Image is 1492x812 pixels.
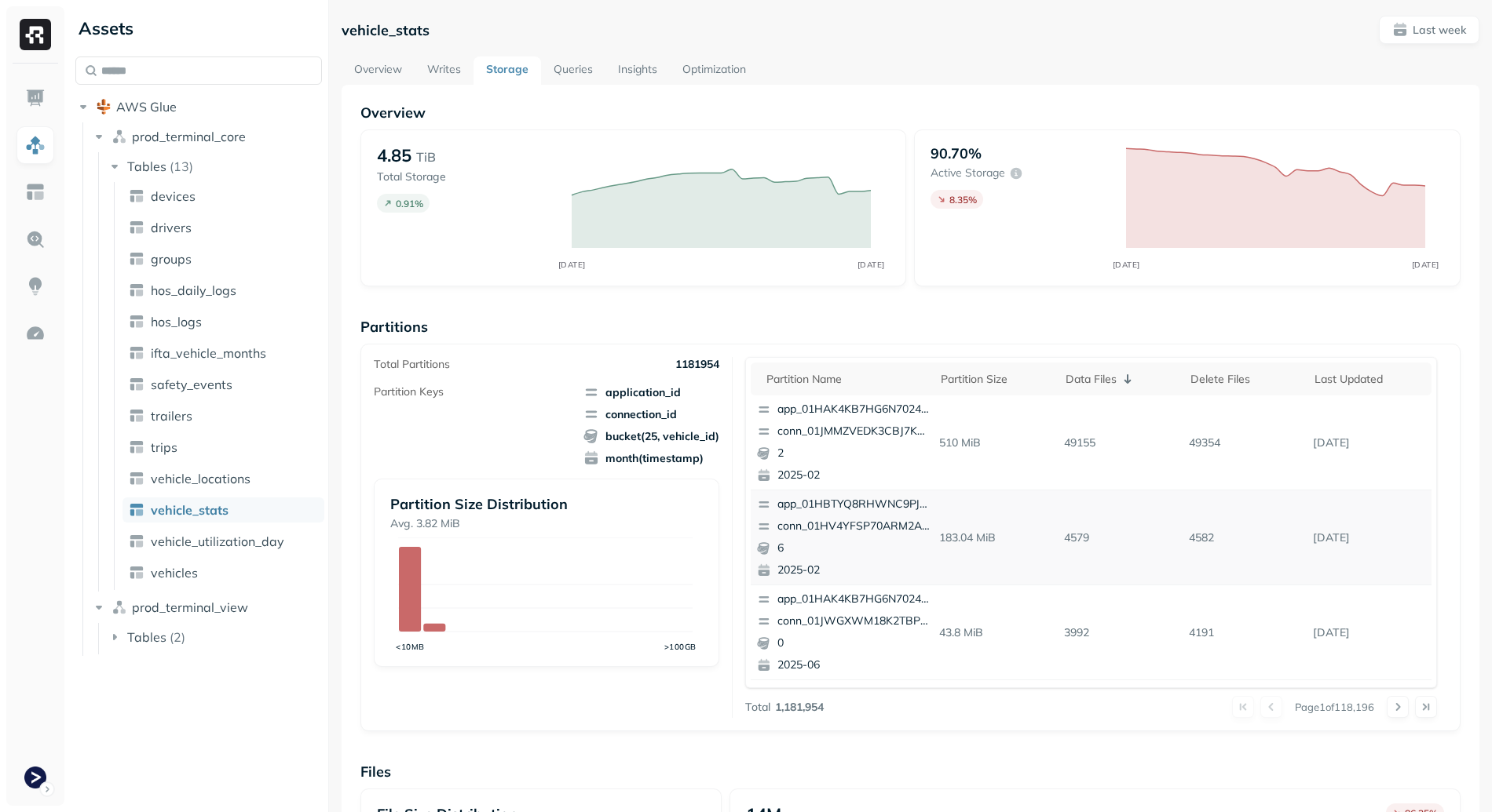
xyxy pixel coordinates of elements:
[933,524,1058,552] p: 183.04 MiB
[151,565,198,581] span: vehicles
[583,450,719,466] span: month(timestamp)
[1315,372,1424,387] div: Last updated
[777,614,930,629] p: conn_01JWGXWM18K2TBP3Q0WRH18ATC
[129,220,144,235] img: table
[1058,524,1183,552] p: 4579
[129,439,144,455] img: table
[745,700,770,715] p: Total
[777,519,930,534] p: conn_01HV4YFSP70ARM2AZME4NPMD44
[374,357,450,372] p: Total Partitions
[25,182,46,202] img: Asset Explorer
[775,700,824,715] p: 1,181,954
[777,497,930,512] p: app_01HBTYQ8RHWNC9PJRQSHC6SQFF
[151,377,232,392] span: safety_events
[91,595,323,620] button: prod_terminal_view
[377,144,411,166] p: 4.85
[1183,524,1307,552] p: 4582
[151,439,177,455] span: trips
[933,429,1058,457] p: 510 MiB
[129,533,144,549] img: table
[1058,619,1183,646] p: 3992
[751,395,936,490] button: app_01HAK4KB7HG6N7024210G3S8D5conn_01JMMZVEDK3CBJ7KM9SSBCC8DD22025-02
[151,282,236,298] span: hos_daily_logs
[123,529,324,554] a: vehicle_utilization_day
[390,516,703,531] p: Avg. 3.82 MiB
[24,766,46,788] img: Terminal
[777,446,930,461] p: 2
[1307,619,1432,646] p: Sep 11, 2025
[25,229,46,249] img: Query Explorer
[777,592,930,607] p: app_01HAK4KB7HG6N7024210G3S8D5
[474,56,541,85] a: Storage
[1307,524,1432,552] p: Sep 11, 2025
[129,251,144,267] img: table
[342,56,415,85] a: Overview
[123,435,324,460] a: trips
[132,129,246,144] span: prod_terminal_core
[664,642,696,652] tspan: >100GB
[933,619,1058,646] p: 43.8 MiB
[151,471,250,486] span: vehicle_locations
[20,19,51,50] img: Ryft
[129,408,144,424] img: table
[675,357,719,372] p: 1181954
[127,629,166,645] span: Tables
[931,166,1005,180] p: Active storage
[377,169,557,184] p: Total Storage
[1066,370,1175,388] div: Data Files
[170,629,185,645] p: ( 2 )
[151,188,196,204] span: devices
[777,541,930,556] p: 6
[583,406,719,422] span: connection_id
[123,184,324,209] a: devices
[123,560,324,585] a: vehicles
[751,680,936,774] button: app_01HAK4KB7HG6N7024210G3S8D5conn_01JHBN1RGE8A2R82BC2XQYNQS0232025-07
[1190,372,1300,387] div: Delete Files
[1379,16,1479,44] button: Last week
[170,158,193,174] p: ( 13 )
[112,599,127,615] img: namespace
[151,533,284,549] span: vehicle_utilization_day
[416,147,436,166] p: TiB
[541,56,605,85] a: Queries
[151,314,202,330] span: hos_logs
[777,402,930,417] p: app_01HAK4KB7HG6N7024210G3S8D5
[123,309,324,334] a: hos_logs
[583,428,719,444] span: bucket(25, vehicle_id)
[396,642,425,652] tspan: <10MB
[751,585,936,679] button: app_01HAK4KB7HG6N7024210G3S8D5conn_01JWGXWM18K2TBP3Q0WRH18ATC02025-06
[415,56,474,85] a: Writes
[112,129,127,144] img: namespace
[558,260,586,270] tspan: [DATE]
[91,124,323,149] button: prod_terminal_core
[777,657,930,673] p: 2025-06
[931,144,982,162] p: 90.70%
[360,104,1461,122] p: Overview
[151,408,192,424] span: trailers
[777,563,930,578] p: 2025-02
[1412,260,1439,270] tspan: [DATE]
[107,154,324,179] button: Tables(13)
[25,323,46,344] img: Optimization
[123,340,324,366] a: ifta_vehicle_months
[132,599,248,615] span: prod_terminal_view
[1307,429,1432,457] p: Sep 11, 2025
[107,624,324,650] button: Tables(2)
[941,372,1050,387] div: Partition size
[25,88,46,108] img: Dashboard
[670,56,759,85] a: Optimization
[123,497,324,523] a: vehicle_stats
[129,471,144,486] img: table
[127,158,166,174] span: Tables
[777,635,930,651] p: 0
[151,251,192,267] span: groups
[123,278,324,303] a: hos_daily_logs
[129,565,144,581] img: table
[858,260,885,270] tspan: [DATE]
[129,282,144,298] img: table
[777,424,930,439] p: conn_01JMMZVEDK3CBJ7KM9SSBCC8DD
[75,94,322,119] button: AWS Glue
[123,246,324,271] a: groups
[129,314,144,330] img: table
[1413,23,1466,38] p: Last week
